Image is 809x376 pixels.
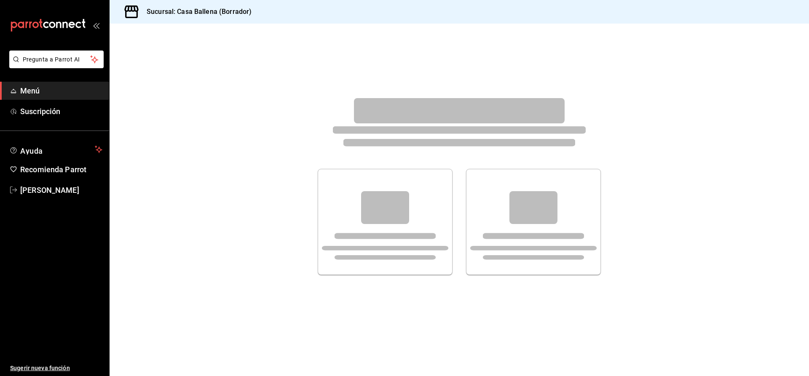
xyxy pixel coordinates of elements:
[20,144,91,155] span: Ayuda
[93,22,99,29] button: open_drawer_menu
[23,55,91,64] span: Pregunta a Parrot AI
[10,364,102,373] span: Sugerir nueva función
[140,7,252,17] h3: Sucursal: Casa Ballena (Borrador)
[20,85,102,96] span: Menú
[9,51,104,68] button: Pregunta a Parrot AI
[6,61,104,70] a: Pregunta a Parrot AI
[20,106,102,117] span: Suscripción
[20,164,102,175] span: Recomienda Parrot
[20,184,102,196] span: [PERSON_NAME]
